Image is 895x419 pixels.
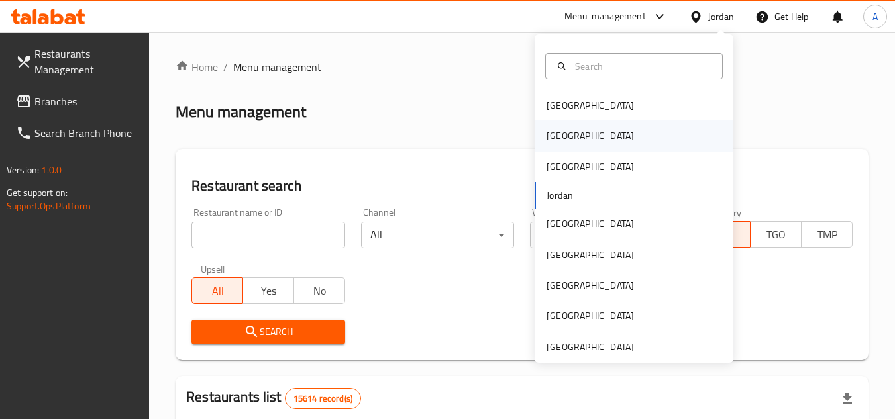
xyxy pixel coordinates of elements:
[285,388,361,409] div: Total records count
[709,208,742,217] label: Delivery
[34,125,139,141] span: Search Branch Phone
[248,281,289,301] span: Yes
[7,184,68,201] span: Get support on:
[191,277,243,304] button: All
[176,59,218,75] a: Home
[223,59,228,75] li: /
[197,281,238,301] span: All
[547,278,634,293] div: [GEOGRAPHIC_DATA]
[176,101,306,122] h2: Menu management
[299,281,340,301] span: No
[7,162,39,179] span: Version:
[201,264,225,273] label: Upsell
[41,162,62,179] span: 1.0.0
[5,117,150,149] a: Search Branch Phone
[547,248,634,262] div: [GEOGRAPHIC_DATA]
[547,308,634,323] div: [GEOGRAPHIC_DATA]
[750,221,802,248] button: TGO
[361,222,514,248] div: All
[7,197,91,214] a: Support.OpsPlatform
[547,340,634,354] div: [GEOGRAPHIC_DATA]
[5,38,150,85] a: Restaurants Management
[286,393,360,405] span: 15614 record(s)
[293,277,345,304] button: No
[176,59,869,75] nav: breadcrumb
[831,383,863,414] div: Export file
[708,9,734,24] div: Jordan
[186,387,361,409] h2: Restaurants list
[34,93,139,109] span: Branches
[547,160,634,174] div: [GEOGRAPHIC_DATA]
[547,98,634,113] div: [GEOGRAPHIC_DATA]
[547,216,634,231] div: [GEOGRAPHIC_DATA]
[242,277,294,304] button: Yes
[191,176,853,196] h2: Restaurant search
[202,324,334,340] span: Search
[530,222,683,248] div: All
[191,320,344,344] button: Search
[801,221,853,248] button: TMP
[570,59,714,73] input: Search
[233,59,321,75] span: Menu management
[564,9,646,24] div: Menu-management
[191,222,344,248] input: Search for restaurant name or ID..
[756,225,796,244] span: TGO
[872,9,878,24] span: A
[5,85,150,117] a: Branches
[807,225,847,244] span: TMP
[34,46,139,77] span: Restaurants Management
[547,128,634,143] div: [GEOGRAPHIC_DATA]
